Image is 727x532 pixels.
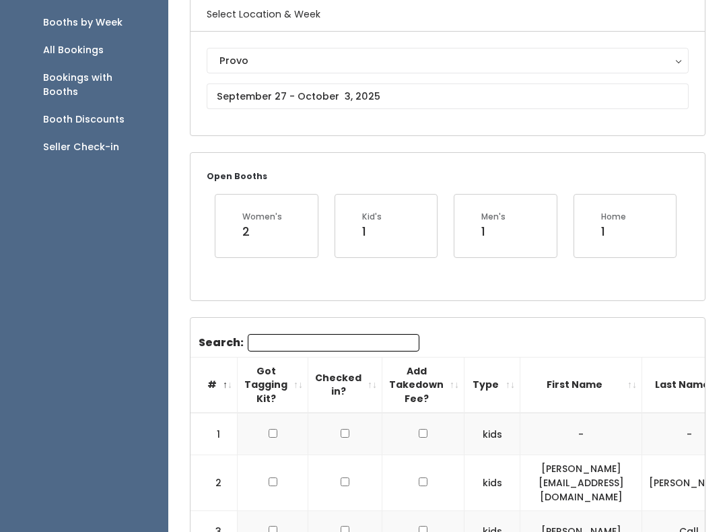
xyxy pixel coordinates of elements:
div: Home [601,211,626,223]
th: Checked in?: activate to sort column ascending [308,357,382,413]
th: #: activate to sort column descending [191,357,238,413]
div: 1 [481,223,506,240]
div: Booths by Week [43,15,123,30]
div: Provo [219,53,676,68]
input: Search: [248,334,419,352]
div: Seller Check-in [43,140,119,154]
small: Open Booths [207,170,267,182]
td: kids [464,413,520,455]
div: Booth Discounts [43,112,125,127]
input: September 27 - October 3, 2025 [207,84,689,109]
th: Add Takedown Fee?: activate to sort column ascending [382,357,464,413]
div: All Bookings [43,43,104,57]
th: Type: activate to sort column ascending [464,357,520,413]
div: 2 [242,223,282,240]
div: Men's [481,211,506,223]
div: Women's [242,211,282,223]
div: 1 [362,223,382,240]
th: First Name: activate to sort column ascending [520,357,642,413]
button: Provo [207,48,689,73]
td: [PERSON_NAME][EMAIL_ADDRESS][DOMAIN_NAME] [520,455,642,511]
div: Kid's [362,211,382,223]
td: - [520,413,642,455]
td: 2 [191,455,238,511]
label: Search: [199,334,419,352]
div: Bookings with Booths [43,71,147,99]
td: kids [464,455,520,511]
div: 1 [601,223,626,240]
td: 1 [191,413,238,455]
th: Got Tagging Kit?: activate to sort column ascending [238,357,308,413]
